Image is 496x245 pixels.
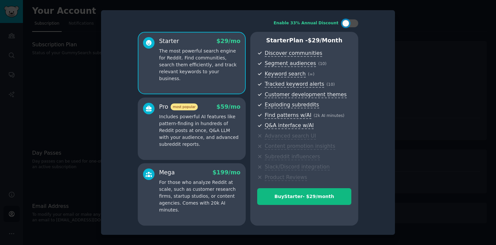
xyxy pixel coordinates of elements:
div: Buy Starter - $ 29 /month [258,193,351,200]
p: For those who analyze Reddit at scale, such as customer research firms, startup studios, or conte... [159,179,240,213]
span: ( 10 ) [318,61,326,66]
span: Exploding subreddits [265,101,319,108]
span: $ 29 /mo [217,38,240,44]
span: ( ∞ ) [308,72,315,77]
p: The most powerful search engine for Reddit. Find communities, search them efficiently, and track ... [159,48,240,82]
span: Content promotion insights [265,143,335,150]
span: Find patterns w/AI [265,112,311,119]
span: Subreddit influencers [265,153,320,160]
span: Keyword search [265,71,306,78]
div: Starter [159,37,179,45]
span: Slack/Discord integration [265,164,330,170]
span: $ 29 /month [308,37,342,44]
span: ( 10 ) [326,82,335,87]
span: $ 59 /mo [217,103,240,110]
span: Advanced search UI [265,133,316,140]
span: Q&A interface w/AI [265,122,314,129]
div: Enable 33% Annual Discount [274,20,339,26]
p: Includes powerful AI features like pattern-finding in hundreds of Reddit posts at once, Q&A LLM w... [159,113,240,148]
span: Product Reviews [265,174,307,181]
span: Discover communities [265,50,322,57]
span: Customer development themes [265,91,347,98]
span: Segment audiences [265,60,316,67]
p: Starter Plan - [257,36,351,45]
span: $ 199 /mo [213,169,240,176]
span: ( 2k AI minutes ) [314,113,344,118]
div: Pro [159,103,198,111]
div: Mega [159,168,175,177]
button: BuyStarter- $29/month [257,188,351,205]
span: Tracked keyword alerts [265,81,324,88]
span: most popular [171,103,198,110]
